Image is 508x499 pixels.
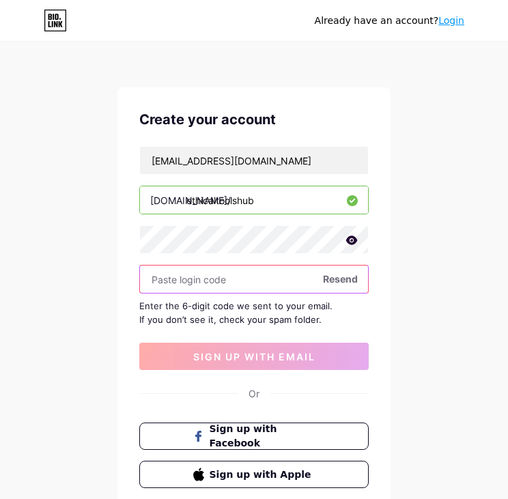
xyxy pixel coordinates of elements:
div: Already have an account? [315,14,464,28]
input: Email [140,147,368,174]
span: sign up with email [193,351,315,362]
span: Sign up with Facebook [210,422,315,451]
a: Login [438,15,464,26]
div: Create your account [139,109,369,130]
div: Enter the 6-digit code we sent to your email. If you don’t see it, check your spam folder. [139,299,369,326]
input: username [140,186,368,214]
input: Paste login code [140,266,368,293]
button: Sign up with Facebook [139,423,369,450]
button: sign up with email [139,343,369,370]
div: Or [249,386,259,401]
span: Resend [323,272,358,286]
span: Sign up with Apple [210,468,315,482]
div: [DOMAIN_NAME]/ [150,193,231,208]
button: Sign up with Apple [139,461,369,488]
